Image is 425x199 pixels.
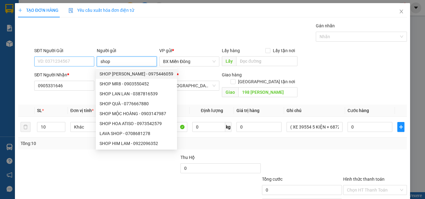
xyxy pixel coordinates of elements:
img: logo.jpg [3,3,25,25]
div: SHOP MỘC HOÀNG - 0903147987 [96,109,177,119]
span: Lấy [222,56,236,66]
span: Cước hàng [348,108,369,113]
div: SHOP HOA ATISO - 0973542579 [100,120,173,127]
div: SHOP HIM LAM - 0922096352 [96,138,177,148]
b: 339 Đinh Bộ Lĩnh, P26 [3,34,33,46]
span: Khác [74,122,123,132]
div: Người gửi [97,47,157,54]
span: BX Miền Đông [163,57,216,66]
span: Tổng cước [262,177,283,182]
div: SĐT Người Gửi [34,47,94,54]
span: plus [398,124,404,129]
span: plus [18,8,22,12]
span: Giao [222,87,238,97]
img: icon [68,8,73,13]
div: SHOP HIM LAM - 0922096352 [100,140,173,147]
span: Lấy tận nơi [270,47,297,54]
span: Đơn vị tính [70,108,94,113]
div: SHOP LINH PHƯƠNG - 0975446059 [96,69,177,79]
span: Giao hàng [222,72,242,77]
div: VP gửi [159,47,219,54]
th: Ghi chú [284,105,345,117]
span: SL [37,108,42,113]
button: delete [21,122,30,132]
div: SHOP [PERSON_NAME] - 0975446059 [100,70,173,77]
div: SĐT Người Nhận [34,71,94,78]
span: close [399,9,404,14]
li: VP BX Miền Đông [3,26,43,33]
div: SHOP QUÀ - 0776667880 [100,100,173,107]
button: plus [397,122,404,132]
span: Lấy hàng [222,48,240,53]
span: Giá trị hàng [236,108,259,113]
div: SHOP LAN LAN - 0387816539 [100,90,173,97]
span: environment [3,34,7,39]
li: VP ĐL Ninh Diêm [43,26,83,33]
div: SHOP QUÀ - 0776667880 [96,99,177,109]
button: Close [393,3,410,20]
span: Thu Hộ [180,155,195,160]
span: kg [225,122,231,132]
b: [GEOGRAPHIC_DATA], [GEOGRAPHIC_DATA] [43,41,82,66]
li: Cúc Tùng [3,3,90,15]
input: Dọc đường [236,56,297,66]
span: VP Nha Trang xe Limousine [163,81,216,90]
div: Tổng: 10 [21,140,165,147]
div: LAVA SHOP - 0708681278 [100,130,173,137]
label: Gán nhãn [316,23,335,28]
div: SHOP LAN LAN - 0387816539 [96,89,177,99]
input: Dọc đường [238,87,297,97]
span: [GEOGRAPHIC_DATA] tận nơi [236,78,297,85]
div: SHOP HOA ATISO - 0973542579 [96,119,177,129]
input: 0 [236,122,281,132]
label: Hình thức thanh toán [343,177,385,182]
span: environment [43,34,47,39]
div: SHOP MR8 - 0903550452 [96,79,177,89]
span: Yêu cầu xuất hóa đơn điện tử [68,8,134,13]
div: LAVA SHOP - 0708681278 [96,129,177,138]
span: TẠO ĐƠN HÀNG [18,8,58,13]
span: Định lượng [201,108,223,113]
input: Ghi Chú [287,122,343,132]
div: SHOP MR8 - 0903550452 [100,80,173,87]
div: SHOP MỘC HOÀNG - 0903147987 [100,110,173,117]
